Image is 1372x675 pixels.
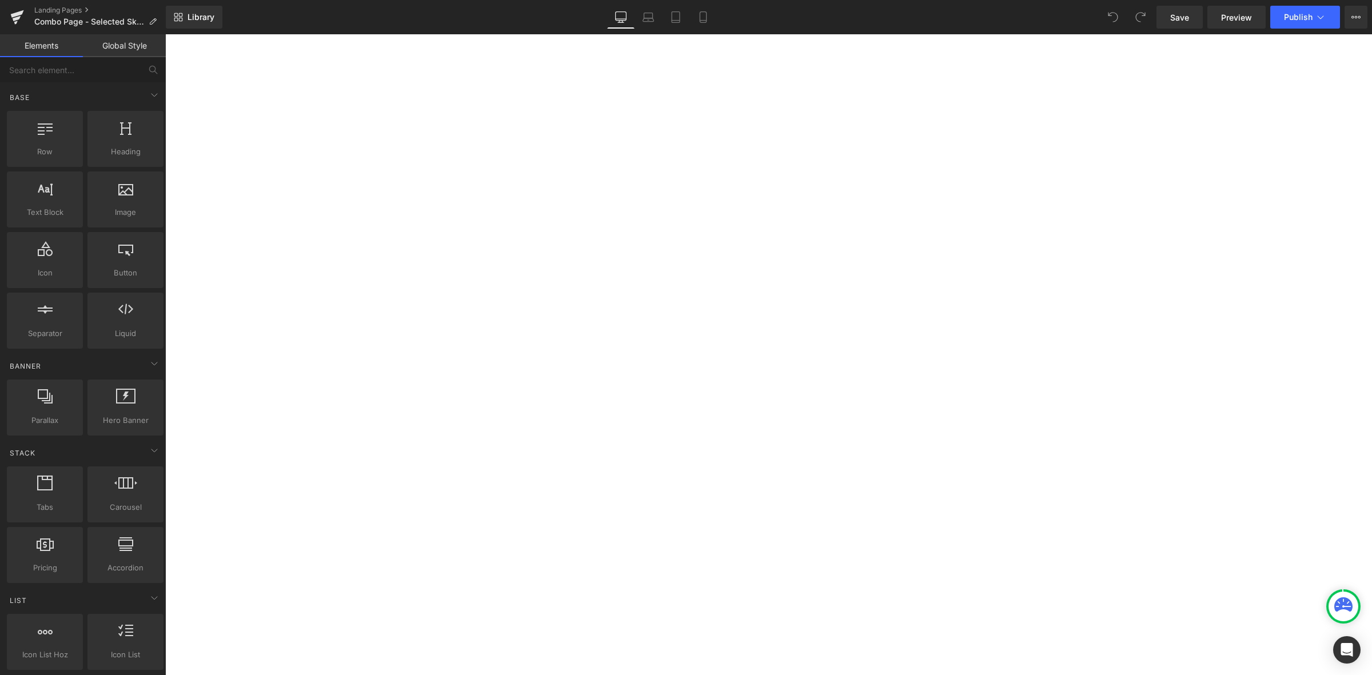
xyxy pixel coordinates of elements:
[10,267,79,279] span: Icon
[9,361,42,372] span: Banner
[689,6,717,29] a: Mobile
[1207,6,1266,29] a: Preview
[166,6,222,29] a: New Library
[9,92,31,103] span: Base
[34,6,166,15] a: Landing Pages
[1221,11,1252,23] span: Preview
[91,206,160,218] span: Image
[10,414,79,426] span: Parallax
[1333,636,1361,664] div: Open Intercom Messenger
[1345,6,1367,29] button: More
[188,12,214,22] span: Library
[635,6,662,29] a: Laptop
[1284,13,1313,22] span: Publish
[10,146,79,158] span: Row
[1270,6,1340,29] button: Publish
[83,34,166,57] a: Global Style
[34,17,144,26] span: Combo Page - Selected Skincare Sets | Face Care Combos | Skincare Gift Sets
[91,267,160,279] span: Button
[1102,6,1124,29] button: Undo
[91,562,160,574] span: Accordion
[10,562,79,574] span: Pricing
[9,595,28,606] span: List
[10,649,79,661] span: Icon List Hoz
[607,6,635,29] a: Desktop
[9,448,37,458] span: Stack
[10,206,79,218] span: Text Block
[10,501,79,513] span: Tabs
[662,6,689,29] a: Tablet
[91,327,160,340] span: Liquid
[1129,6,1152,29] button: Redo
[91,649,160,661] span: Icon List
[10,327,79,340] span: Separator
[1170,11,1189,23] span: Save
[91,414,160,426] span: Hero Banner
[91,501,160,513] span: Carousel
[91,146,160,158] span: Heading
